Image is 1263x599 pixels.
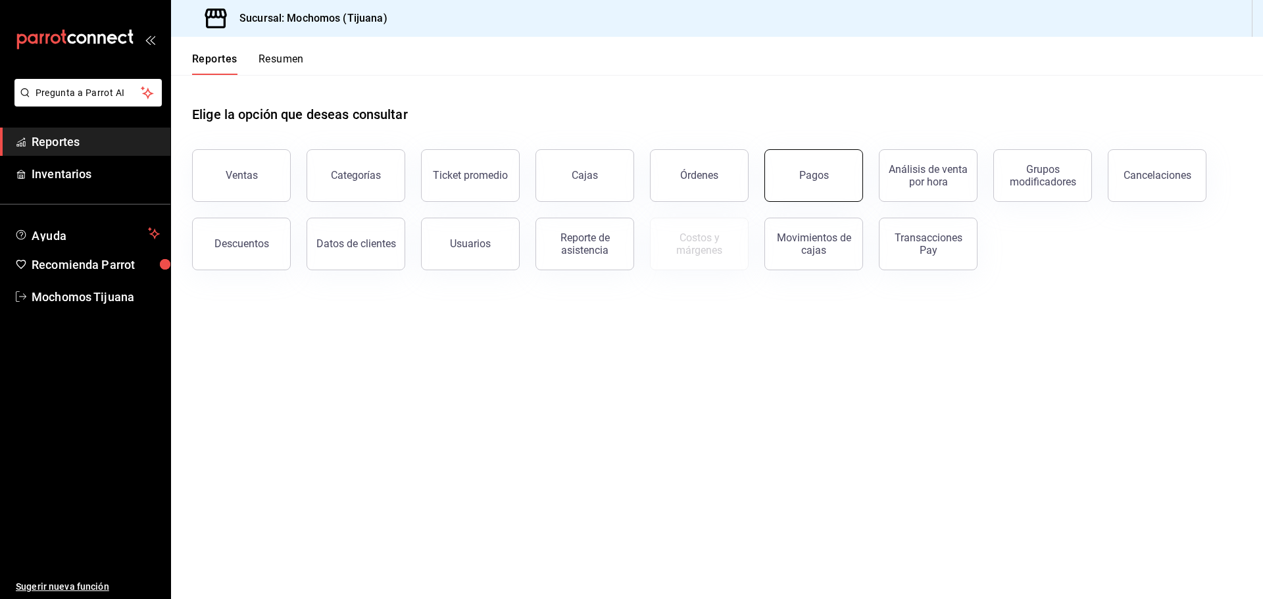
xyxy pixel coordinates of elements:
div: Movimientos de cajas [773,231,854,256]
button: Usuarios [421,218,520,270]
button: Descuentos [192,218,291,270]
span: Sugerir nueva función [16,580,160,594]
button: Análisis de venta por hora [879,149,978,202]
h1: Elige la opción que deseas consultar [192,105,408,124]
div: Pagos [799,169,829,181]
button: Grupos modificadores [993,149,1092,202]
button: Resumen [259,53,304,75]
button: Reportes [192,53,237,75]
div: Transacciones Pay [887,231,969,256]
span: Recomienda Parrot [32,256,160,274]
h3: Sucursal: Mochomos (Tijuana) [229,11,387,26]
div: Grupos modificadores [1002,163,1083,188]
div: Cajas [572,169,598,181]
div: Análisis de venta por hora [887,163,969,188]
button: Datos de clientes [307,218,405,270]
span: Ayuda [32,226,143,241]
button: Contrata inventarios para ver este reporte [650,218,749,270]
button: Categorías [307,149,405,202]
button: Pagos [764,149,863,202]
div: Categorías [331,169,381,181]
button: Reporte de asistencia [535,218,634,270]
span: Reportes [32,133,160,151]
button: Ticket promedio [421,149,520,202]
div: Ticket promedio [433,169,508,181]
button: open_drawer_menu [145,34,155,45]
button: Movimientos de cajas [764,218,863,270]
button: Órdenes [650,149,749,202]
div: Costos y márgenes [658,231,740,256]
button: Cajas [535,149,634,202]
a: Pregunta a Parrot AI [9,95,162,109]
div: Datos de clientes [316,237,396,250]
span: Inventarios [32,165,160,183]
span: Mochomos Tijuana [32,288,160,306]
button: Transacciones Pay [879,218,978,270]
div: Ventas [226,169,258,181]
span: Pregunta a Parrot AI [36,86,141,100]
div: Cancelaciones [1124,169,1191,181]
button: Ventas [192,149,291,202]
div: Reporte de asistencia [544,231,626,256]
div: Órdenes [680,169,718,181]
button: Cancelaciones [1108,149,1206,202]
button: Pregunta a Parrot AI [14,79,162,107]
div: navigation tabs [192,53,304,75]
div: Descuentos [214,237,269,250]
div: Usuarios [450,237,491,250]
